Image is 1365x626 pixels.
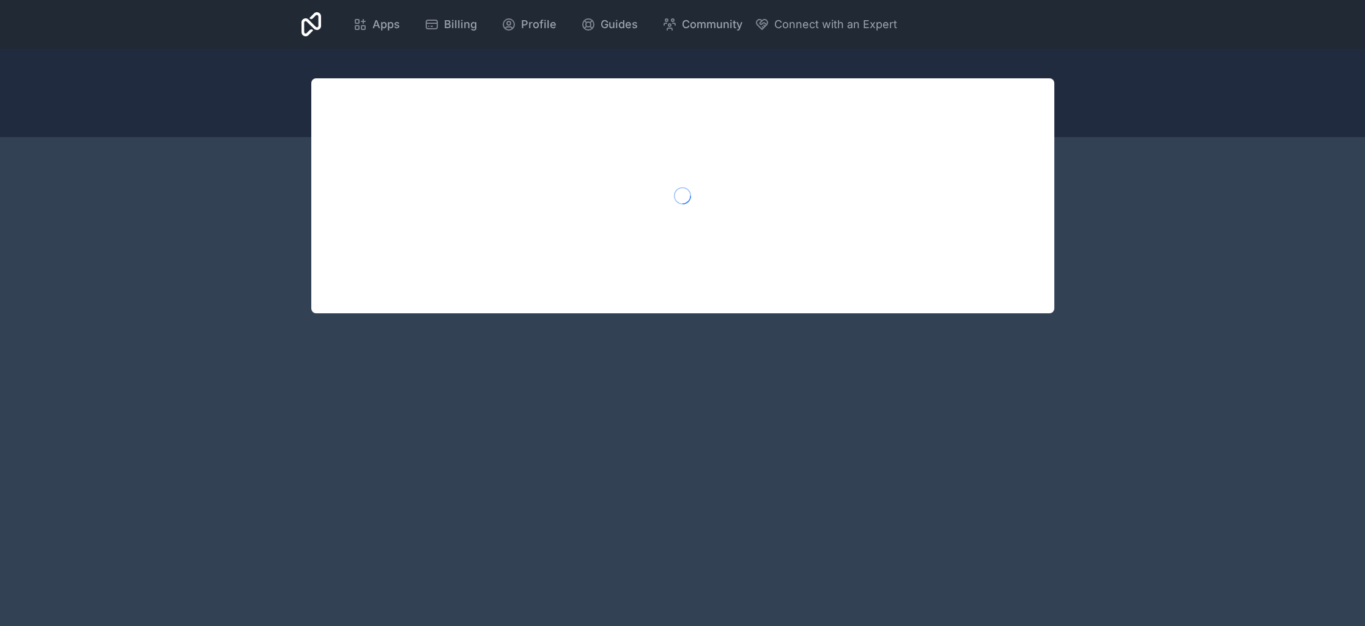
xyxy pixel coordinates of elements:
span: Guides [601,16,638,33]
span: Apps [372,16,400,33]
button: Connect with an Expert [755,16,897,33]
a: Apps [343,11,410,38]
a: Profile [492,11,566,38]
span: Community [682,16,742,33]
span: Profile [521,16,557,33]
span: Connect with an Expert [774,16,897,33]
a: Community [653,11,752,38]
a: Guides [571,11,648,38]
span: Billing [444,16,477,33]
a: Billing [415,11,487,38]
